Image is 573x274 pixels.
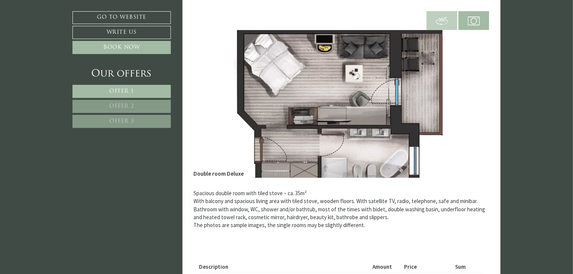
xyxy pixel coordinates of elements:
[207,95,215,113] button: Previous
[109,104,134,109] span: Offer 2
[452,261,484,272] th: Sum
[72,67,171,81] div: Our offers
[370,261,401,272] th: Amount
[194,164,255,178] div: Double room Deluxe
[468,15,480,27] img: camera.svg
[72,41,171,54] a: Book now
[401,261,452,272] th: Price
[6,20,81,41] div: Hello, how can we help you?
[468,95,476,113] button: Next
[11,21,77,27] div: Montis – Active Nature Spa
[199,261,370,272] th: Description
[194,30,490,178] img: image
[136,6,161,18] div: [DATE]
[194,189,490,229] p: Spacious double room with tiled stove ~ ca. 35m² With balcony and spacious living area with tiled...
[109,89,134,94] span: Offer 1
[256,198,296,211] button: Send
[72,11,171,24] a: Go to website
[109,119,134,124] span: Offer 3
[11,35,77,40] small: 21:41
[72,26,171,39] a: Write us
[436,15,448,27] img: 360-grad.svg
